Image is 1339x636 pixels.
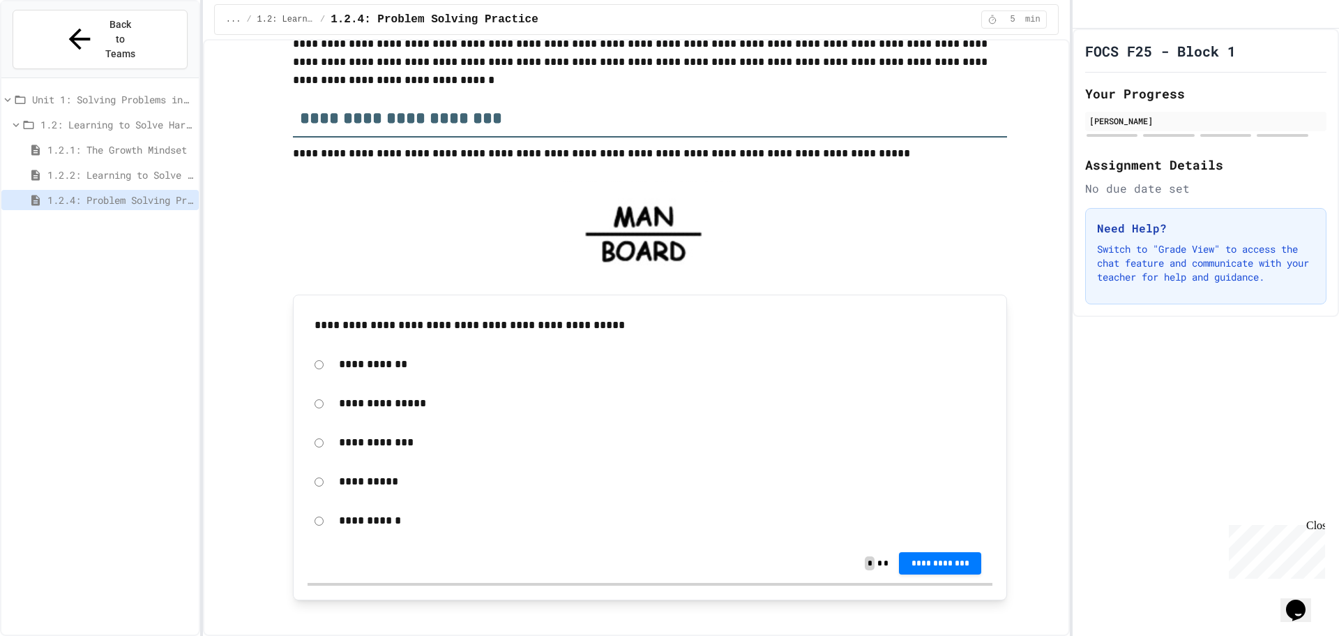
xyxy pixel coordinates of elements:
[6,6,96,89] div: Chat with us now!Close
[1085,84,1326,103] h2: Your Progress
[1097,242,1315,284] p: Switch to "Grade View" to access the chat feature and communicate with your teacher for help and ...
[47,193,193,207] span: 1.2.4: Problem Solving Practice
[13,10,188,69] button: Back to Teams
[1085,180,1326,197] div: No due date set
[226,14,241,25] span: ...
[246,14,251,25] span: /
[47,168,193,182] span: 1.2.2: Learning to Solve Hard Problems
[1001,14,1024,25] span: 5
[331,11,538,28] span: 1.2.4: Problem Solving Practice
[1280,580,1325,622] iframe: chat widget
[1085,41,1236,61] h1: FOCS F25 - Block 1
[1025,14,1041,25] span: min
[47,142,193,157] span: 1.2.1: The Growth Mindset
[40,117,193,132] span: 1.2: Learning to Solve Hard Problems
[257,14,315,25] span: 1.2: Learning to Solve Hard Problems
[320,14,325,25] span: /
[1223,519,1325,579] iframe: chat widget
[1085,155,1326,175] h2: Assignment Details
[104,17,137,61] span: Back to Teams
[32,92,193,107] span: Unit 1: Solving Problems in Computer Science
[1089,114,1322,127] div: [PERSON_NAME]
[1097,220,1315,237] h3: Need Help?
